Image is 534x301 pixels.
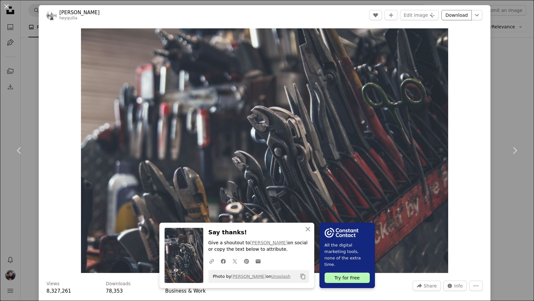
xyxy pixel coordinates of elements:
[325,242,370,268] span: All the digital marketing tools, none of the extra time.
[424,281,437,291] span: Share
[229,255,241,267] a: Share on Twitter
[106,288,123,294] span: 78,353
[210,271,291,282] span: Photo by on
[297,271,308,282] button: Copy to clipboard
[325,273,370,283] div: Try for Free
[385,10,398,20] button: Add to Collection
[325,228,358,238] img: file-1754318165549-24bf788d5b37
[413,281,440,291] button: Share this image
[252,255,264,267] a: Share over email
[241,255,252,267] a: Share on Pinterest
[471,10,482,20] button: Choose download size
[217,255,229,267] a: Share on Facebook
[495,120,534,181] a: Next
[454,281,463,291] span: Info
[400,10,439,20] button: Edit image
[46,10,57,20] img: Go to Kenny Eliason's profile
[106,281,131,287] h3: Downloads
[369,10,382,20] button: Like
[441,10,472,20] a: Download
[250,240,287,245] a: [PERSON_NAME]
[59,9,100,16] a: [PERSON_NAME]
[208,228,309,237] h3: Say thanks!
[208,240,309,253] p: Give a shoutout to on social or copy the text below to attribute.
[81,28,448,273] button: Zoom in on this image
[46,281,60,287] h3: Views
[46,288,71,294] span: 8,327,261
[469,281,483,291] button: More Actions
[319,223,375,288] a: All the digital marketing tools, none of the extra time.Try for Free
[81,28,448,273] img: selective focus photography of mechanics tool lot
[231,274,266,279] a: [PERSON_NAME]
[59,16,77,20] a: heyquilia
[271,274,290,279] a: Unsplash
[443,281,467,291] button: Stats about this image
[165,288,206,294] a: Business & Work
